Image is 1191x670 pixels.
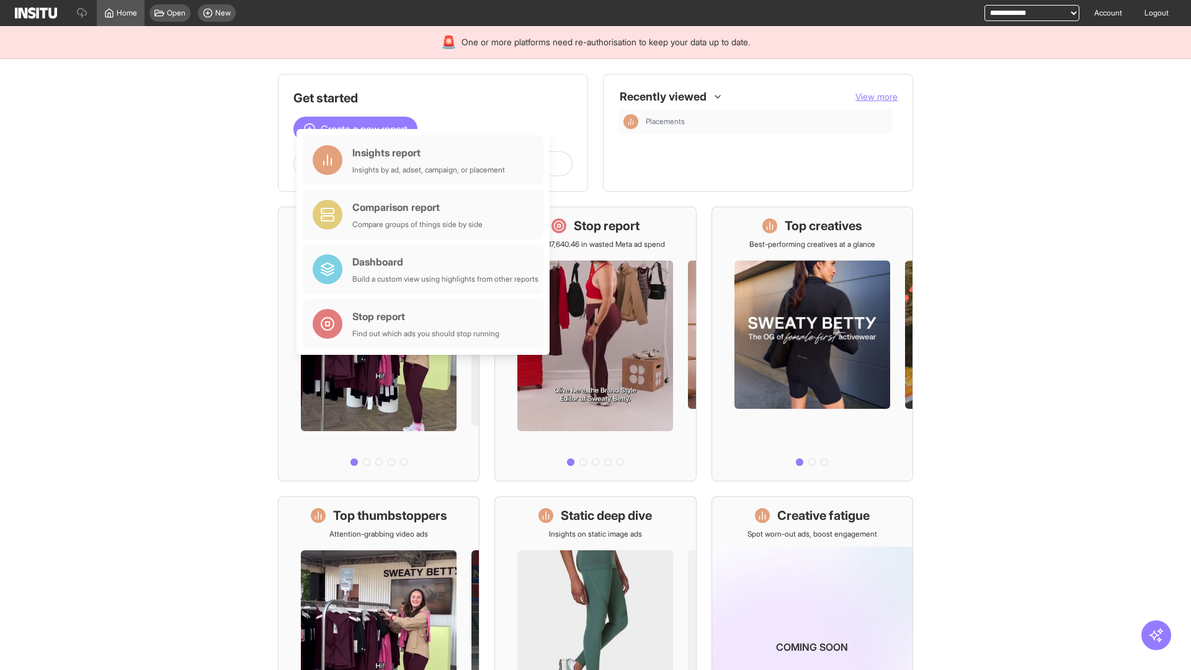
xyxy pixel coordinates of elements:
h1: Top creatives [785,217,862,234]
div: Insights [623,114,638,129]
div: 🚨 [441,33,457,51]
p: Save £17,640.46 in wasted Meta ad spend [526,239,665,249]
img: Logo [15,7,57,19]
div: Stop report [352,309,499,324]
h1: Top thumbstoppers [333,507,447,524]
span: Placements [646,117,685,127]
p: Best-performing creatives at a glance [749,239,875,249]
div: Dashboard [352,254,538,269]
div: Compare groups of things side by side [352,220,483,230]
span: Home [117,8,137,18]
span: Open [167,8,185,18]
div: Find out which ads you should stop running [352,329,499,339]
a: What's live nowSee all active ads instantly [278,207,480,481]
h1: Get started [293,89,573,107]
div: Insights by ad, adset, campaign, or placement [352,165,505,175]
span: Create a new report [321,122,408,136]
div: Insights report [352,145,505,160]
span: Placements [646,117,888,127]
div: Comparison report [352,200,483,215]
span: One or more platforms need re-authorisation to keep your data up to date. [462,36,750,48]
a: Stop reportSave £17,640.46 in wasted Meta ad spend [494,207,696,481]
span: View more [855,91,898,102]
span: New [215,8,231,18]
h1: Static deep dive [561,507,652,524]
button: Create a new report [293,117,417,141]
h1: Stop report [574,217,640,234]
p: Insights on static image ads [549,529,642,539]
button: View more [855,91,898,103]
div: Build a custom view using highlights from other reports [352,274,538,284]
p: Attention-grabbing video ads [329,529,428,539]
a: Top creativesBest-performing creatives at a glance [711,207,913,481]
